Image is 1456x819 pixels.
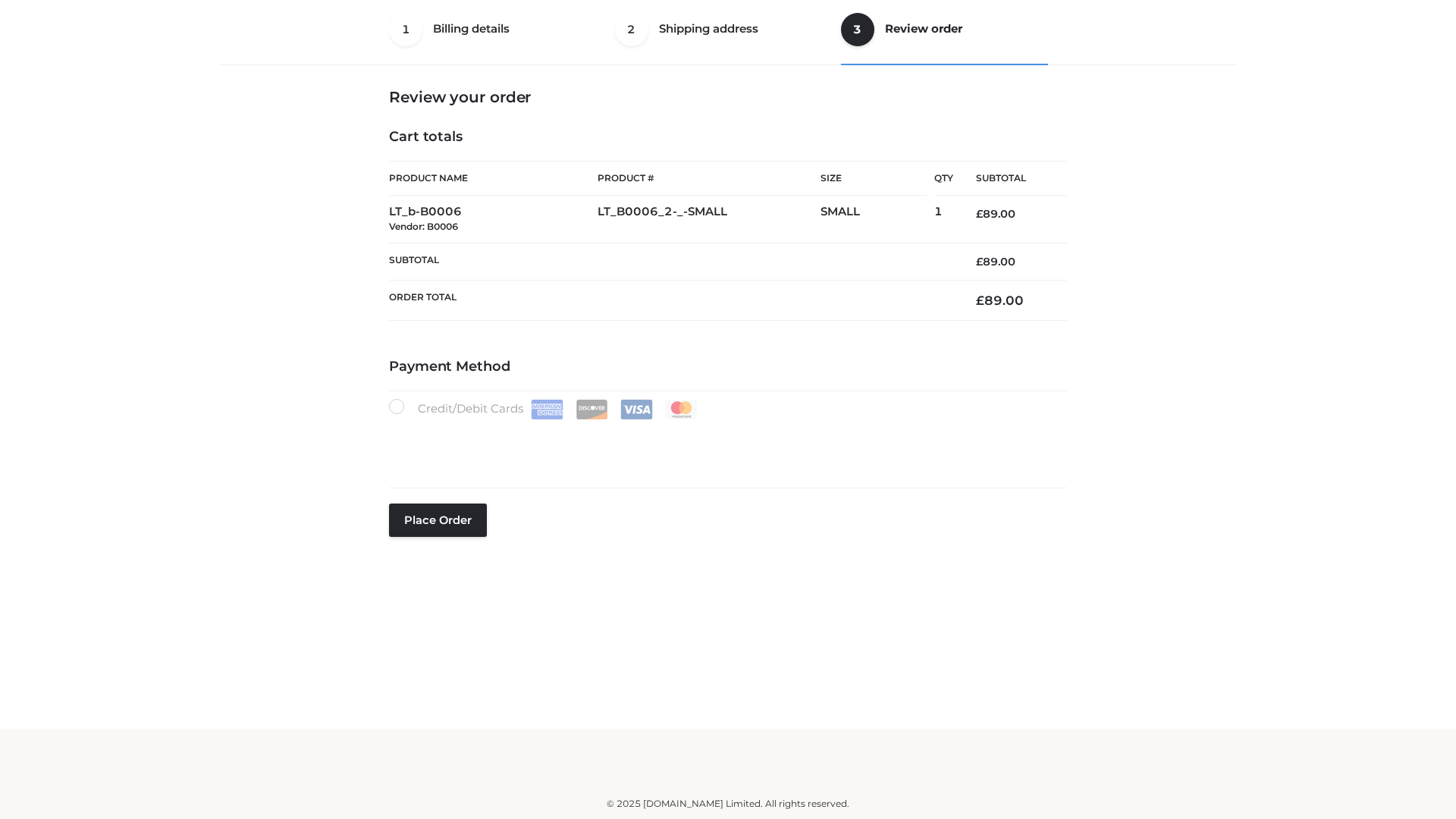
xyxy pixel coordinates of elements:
button: Place order [389,504,487,537]
label: Credit/Debit Cards [389,399,699,419]
th: Size [821,162,927,196]
td: LT_B0006_2-_-SMALL [598,196,821,243]
bdi: 89.00 [976,207,1015,221]
th: Subtotal [389,243,953,280]
td: SMALL [821,196,934,243]
bdi: 89.00 [976,255,1015,268]
small: Vendor: B0006 [389,221,458,232]
span: £ [976,293,984,308]
img: Visa [620,400,653,419]
span: £ [976,255,983,268]
th: Qty [934,161,953,196]
td: LT_b-B0006 [389,196,598,243]
span: £ [976,207,983,221]
h4: Cart totals [389,129,1067,146]
td: 1 [934,196,953,243]
img: Mastercard [665,400,698,419]
th: Subtotal [953,162,1067,196]
th: Product # [598,161,821,196]
h4: Payment Method [389,359,1067,375]
bdi: 89.00 [976,293,1024,308]
th: Product Name [389,161,598,196]
img: Amex [531,400,563,419]
th: Order Total [389,281,953,321]
div: © 2025 [DOMAIN_NAME] Limited. All rights reserved. [225,796,1231,811]
img: Discover [576,400,608,419]
h3: Review your order [389,88,1067,106]
iframe: Secure payment input frame [386,416,1064,472]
